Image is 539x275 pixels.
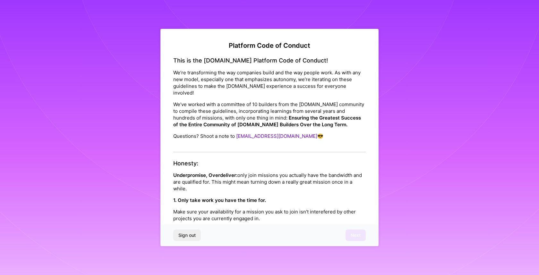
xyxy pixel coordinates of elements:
strong: Underpromise, Overdeliver: [173,172,237,178]
p: only join missions you actually have the bandwidth and are qualified for. This might mean turning... [173,172,366,192]
p: We’re transforming the way companies build and the way people work. As with any new model, especi... [173,69,366,96]
h4: This is the [DOMAIN_NAME] Platform Code of Conduct! [173,57,366,64]
h4: Honesty: [173,160,366,167]
span: Sign out [178,232,196,238]
h2: Platform Code of Conduct [173,42,366,49]
strong: 1. Only take work you have the time for. [173,197,266,203]
button: Sign out [173,229,201,241]
strong: Ensuring the Greatest Success of the Entire Community of [DOMAIN_NAME] Builders Over the Long Term. [173,115,361,128]
p: We’ve worked with a committee of 10 builders from the [DOMAIN_NAME] community to compile these gu... [173,101,366,128]
p: Questions? Shoot a note to 😎 [173,133,366,139]
a: [EMAIL_ADDRESS][DOMAIN_NAME] [236,133,317,139]
p: Make sure your availability for a mission you ask to join isn’t interefered by other projects you... [173,208,366,222]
